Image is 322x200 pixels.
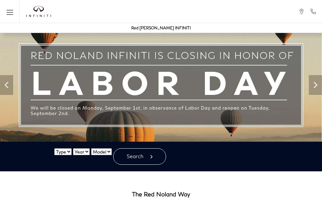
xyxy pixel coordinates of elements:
button: Search [113,148,166,165]
h3: The Red Noland Way [132,191,190,198]
img: INFINITI [26,6,51,17]
select: Vehicle Type [54,148,72,155]
select: Vehicle Year [73,148,90,155]
a: Red [PERSON_NAME] INFINITI [131,25,191,30]
a: infiniti [26,6,51,17]
select: Vehicle Model [91,148,112,155]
